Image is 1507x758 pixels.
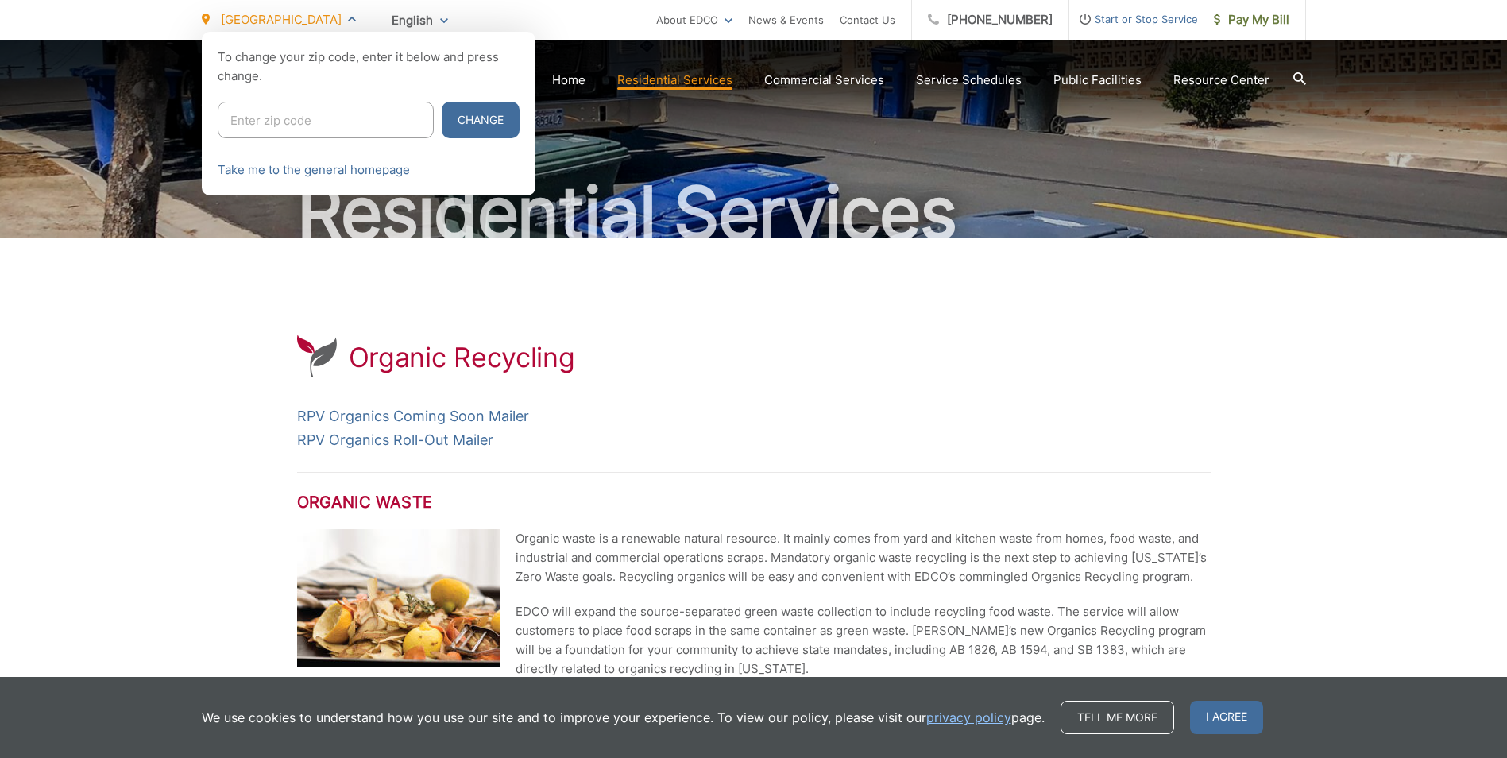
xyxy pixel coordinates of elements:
p: To change your zip code, enter it below and press change. [218,48,520,86]
span: [GEOGRAPHIC_DATA] [221,12,342,27]
a: Take me to the general homepage [218,160,410,180]
a: News & Events [748,10,824,29]
p: We use cookies to understand how you use our site and to improve your experience. To view our pol... [202,708,1045,727]
a: Tell me more [1061,701,1174,734]
input: Enter zip code [218,102,434,138]
a: privacy policy [926,708,1011,727]
span: English [380,6,460,34]
a: About EDCO [656,10,732,29]
span: Pay My Bill [1214,10,1289,29]
a: Contact Us [840,10,895,29]
button: Change [442,102,520,138]
span: I agree [1190,701,1263,734]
